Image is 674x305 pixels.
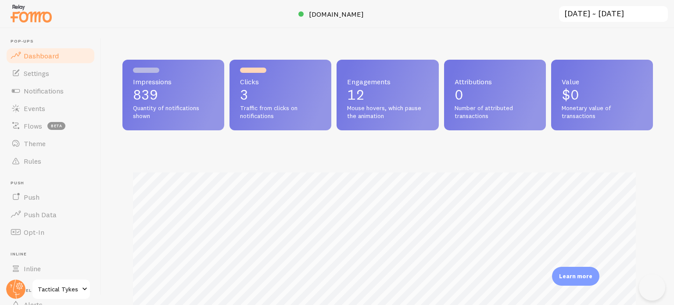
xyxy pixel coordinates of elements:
a: Dashboard [5,47,96,65]
span: Push [11,180,96,186]
a: Theme [5,135,96,152]
span: Notifications [24,86,64,95]
a: Tactical Tykes [32,279,91,300]
span: Monetary value of transactions [562,104,642,120]
span: Value [562,78,642,85]
span: Opt-In [24,228,44,237]
p: Learn more [559,272,592,280]
span: Tactical Tykes [38,284,79,294]
p: 839 [133,88,214,102]
span: Number of attributed transactions [455,104,535,120]
span: Mouse hovers, which pause the animation [347,104,428,120]
span: Push Data [24,210,57,219]
a: Flows beta [5,117,96,135]
p: 3 [240,88,321,102]
span: Pop-ups [11,39,96,44]
span: Settings [24,69,49,78]
span: Inline [11,251,96,257]
span: Quantity of notifications shown [133,104,214,120]
iframe: Help Scout Beacon - Open [639,274,665,301]
span: $0 [562,86,579,103]
span: Dashboard [24,51,59,60]
p: 0 [455,88,535,102]
div: Learn more [552,267,599,286]
span: Flows [24,122,42,130]
span: beta [47,122,65,130]
a: Opt-In [5,223,96,241]
a: Push [5,188,96,206]
span: Inline [24,264,41,273]
span: Attributions [455,78,535,85]
span: Rules [24,157,41,165]
a: Notifications [5,82,96,100]
a: Events [5,100,96,117]
span: Clicks [240,78,321,85]
span: Push [24,193,39,201]
a: Rules [5,152,96,170]
span: Engagements [347,78,428,85]
a: Settings [5,65,96,82]
span: Traffic from clicks on notifications [240,104,321,120]
img: fomo-relay-logo-orange.svg [9,2,53,25]
span: Theme [24,139,46,148]
p: 12 [347,88,428,102]
span: Events [24,104,45,113]
a: Push Data [5,206,96,223]
span: Impressions [133,78,214,85]
a: Inline [5,260,96,277]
